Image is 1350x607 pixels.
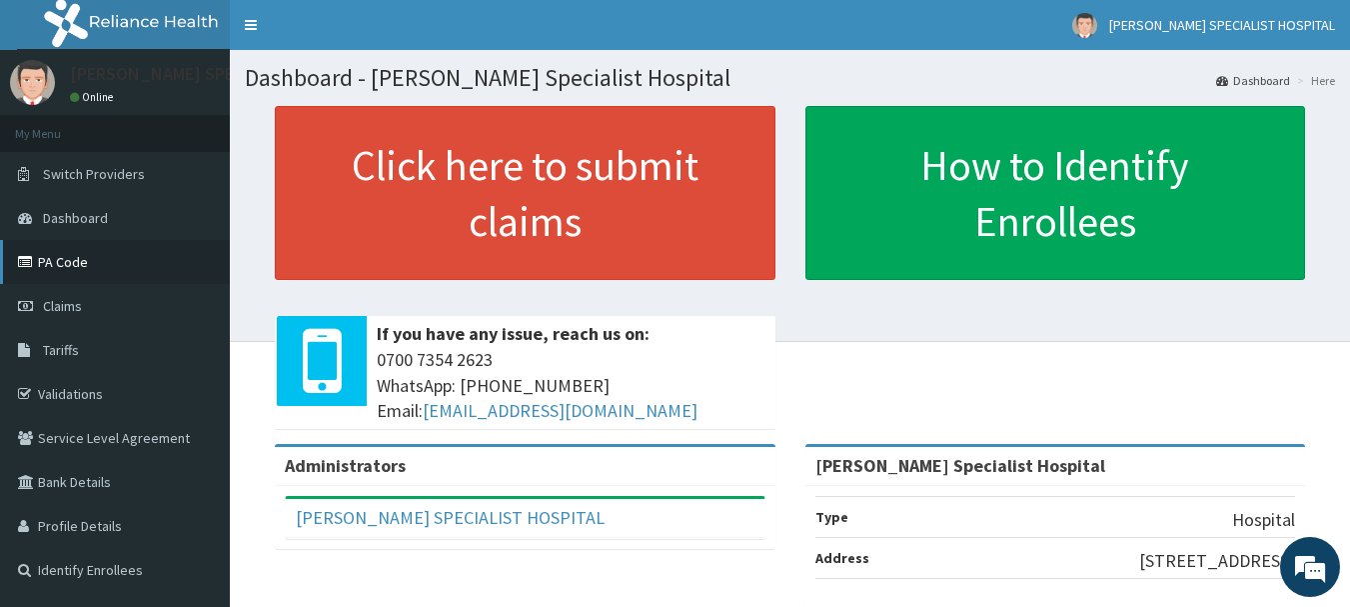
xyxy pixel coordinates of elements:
b: Type [815,508,848,526]
span: [PERSON_NAME] SPECIALIST HOSPITAL [1109,16,1335,34]
span: Dashboard [43,209,108,227]
a: How to Identify Enrollees [805,106,1306,280]
b: Address [815,549,869,567]
span: Switch Providers [43,165,145,183]
b: If you have any issue, reach us on: [377,322,650,345]
li: Here [1292,72,1335,89]
p: [STREET_ADDRESS] [1139,548,1295,574]
span: Tariffs [43,341,79,359]
a: [EMAIL_ADDRESS][DOMAIN_NAME] [423,399,697,422]
h1: Dashboard - [PERSON_NAME] Specialist Hospital [245,65,1335,91]
b: Administrators [285,454,406,477]
p: [PERSON_NAME] SPECIALIST HOSPITAL [70,65,376,83]
p: Hospital [1232,507,1295,533]
img: User Image [10,60,55,105]
span: 0700 7354 2623 WhatsApp: [PHONE_NUMBER] Email: [377,347,765,424]
a: [PERSON_NAME] SPECIALIST HOSPITAL [296,506,605,529]
a: Online [70,90,118,104]
img: User Image [1072,13,1097,38]
strong: [PERSON_NAME] Specialist Hospital [815,454,1105,477]
a: Click here to submit claims [275,106,775,280]
span: Claims [43,297,82,315]
a: Dashboard [1216,72,1290,89]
